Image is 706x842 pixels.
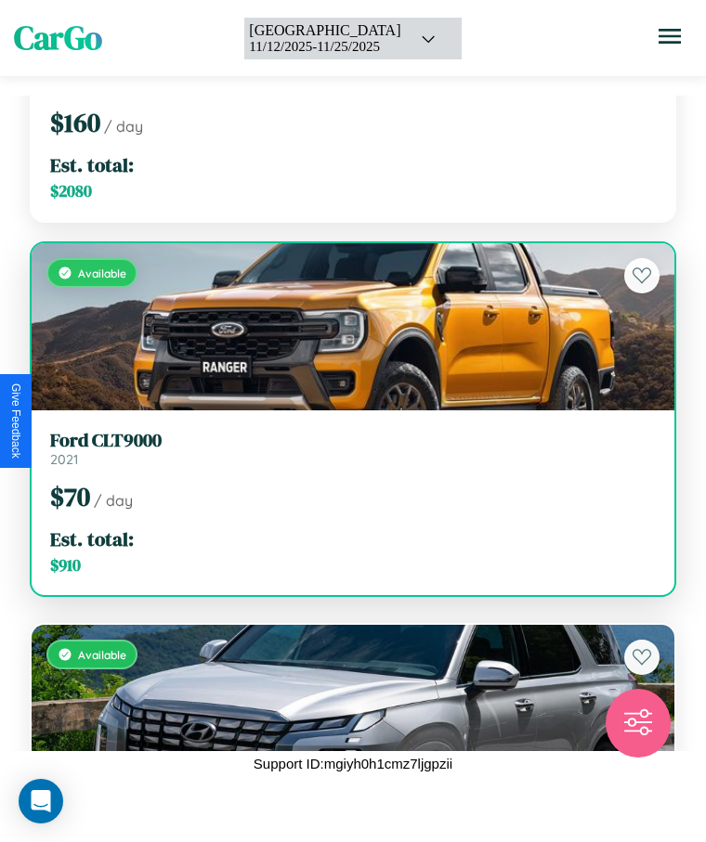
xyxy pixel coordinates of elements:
span: $ 70 [50,479,90,514]
span: $ 2080 [50,180,92,202]
div: 11 / 12 / 2025 - 11 / 25 / 2025 [249,39,400,55]
span: 2021 [50,451,78,468]
span: Est. total: [50,151,134,178]
p: Support ID: mgiyh0h1cmz7ljgpzii [254,751,452,776]
span: Available [78,266,126,280]
h3: Ford CLT9000 [50,429,656,451]
span: $ 910 [50,554,81,576]
span: Est. total: [50,525,134,552]
div: Open Intercom Messenger [19,779,63,823]
span: $ 160 [50,105,100,140]
span: Available [78,648,126,662]
span: / day [94,491,133,510]
div: Give Feedback [9,383,22,459]
a: Ford CLT90002021 [50,429,656,468]
div: [GEOGRAPHIC_DATA] [249,22,400,39]
span: CarGo [14,16,102,60]
span: / day [104,117,143,136]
